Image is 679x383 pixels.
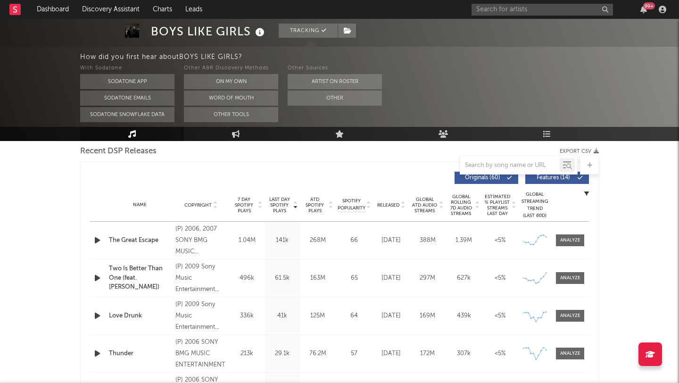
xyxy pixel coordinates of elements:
[412,349,443,358] div: 172M
[267,236,298,245] div: 141k
[302,349,333,358] div: 76.2M
[412,311,443,321] div: 169M
[643,2,655,9] div: 99 +
[80,74,174,89] button: Sodatone App
[472,4,613,16] input: Search for artists
[448,236,480,245] div: 1.39M
[640,6,647,13] button: 99+
[80,51,679,63] div: How did you first hear about BOYS LIKE GIRLS ?
[338,349,371,358] div: 57
[184,202,212,208] span: Copyright
[338,236,371,245] div: 66
[232,197,257,214] span: 7 Day Spotify Plays
[302,197,327,214] span: ATD Spotify Plays
[109,264,171,292] a: Two Is Better Than One (feat. [PERSON_NAME])
[377,202,399,208] span: Released
[484,311,516,321] div: <5%
[375,274,407,283] div: [DATE]
[80,146,157,157] span: Recent DSP Releases
[109,236,171,245] a: The Great Escape
[461,175,504,181] span: Originals ( 60 )
[412,197,438,214] span: Global ATD Audio Streams
[184,107,278,122] button: Other Tools
[521,191,549,219] div: Global Streaming Trend (Last 60D)
[184,63,278,74] div: Other A&R Discovery Methods
[375,349,407,358] div: [DATE]
[80,91,174,106] button: Sodatone Emails
[109,311,171,321] a: Love Drunk
[448,194,474,216] span: Global Rolling 7D Audio Streams
[338,311,371,321] div: 64
[109,201,171,208] div: Name
[279,24,338,38] button: Tracking
[455,172,518,184] button: Originals(60)
[80,63,174,74] div: With Sodatone
[302,236,333,245] div: 268M
[288,63,382,74] div: Other Sources
[175,224,227,258] div: (P) 2006, 2007 SONY BMG MUSIC ENTERTAINMENT
[560,149,599,154] button: Export CSV
[448,311,480,321] div: 439k
[267,311,298,321] div: 41k
[184,91,278,106] button: Word Of Mouth
[412,274,443,283] div: 297M
[302,311,333,321] div: 125M
[288,91,382,106] button: Other
[232,349,262,358] div: 213k
[375,311,407,321] div: [DATE]
[484,274,516,283] div: <5%
[412,236,443,245] div: 388M
[338,198,365,212] span: Spotify Popularity
[302,274,333,283] div: 163M
[525,172,589,184] button: Features(14)
[109,349,171,358] a: Thunder
[484,349,516,358] div: <5%
[267,349,298,358] div: 29.1k
[448,349,480,358] div: 307k
[484,236,516,245] div: <5%
[375,236,407,245] div: [DATE]
[460,162,560,169] input: Search by song name or URL
[184,74,278,89] button: On My Own
[175,299,227,333] div: (P) 2009 Sony Music Entertainment and Big Machine Records, LLC, Sony Music Entertainment
[531,175,575,181] span: Features ( 14 )
[448,274,480,283] div: 627k
[175,337,227,371] div: (P) 2006 SONY BMG MUSIC ENTERTAINMENT
[151,24,267,39] div: BOYS LIKE GIRLS
[175,261,227,295] div: (P) 2009 Sony Music Entertainment and Big Machine Records, LLC, Sony Music Entertainment
[232,274,262,283] div: 496k
[80,107,174,122] button: Sodatone Snowflake Data
[288,74,382,89] button: Artist on Roster
[232,236,262,245] div: 1.04M
[338,274,371,283] div: 65
[484,194,510,216] span: Estimated % Playlist Streams Last Day
[267,274,298,283] div: 61.5k
[232,311,262,321] div: 336k
[267,197,292,214] span: Last Day Spotify Plays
